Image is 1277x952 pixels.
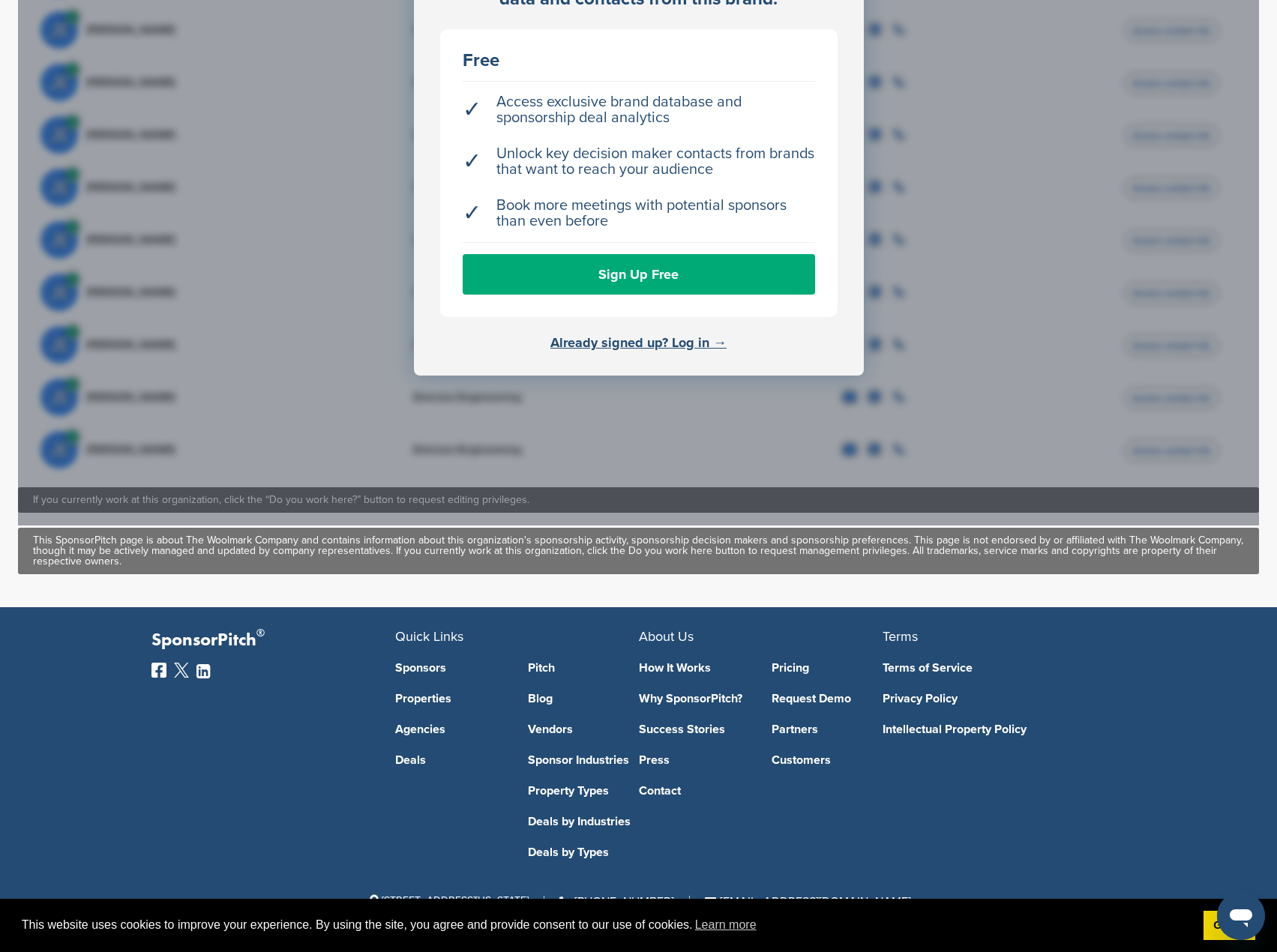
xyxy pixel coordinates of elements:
[883,693,1104,705] a: Privacy Policy
[33,535,1244,567] div: This SponsorPitch page is about The Woolmark Company and contains information about this organiza...
[528,723,639,735] a: Vendors
[883,628,918,645] span: Terms
[528,846,639,858] a: Deals by Types
[772,693,883,705] a: Request Demo
[639,693,750,705] a: Why SponsorPitch?
[395,693,506,705] a: Properties
[528,662,639,674] a: Pitch
[550,334,727,351] a: Already signed up? Log in →
[639,723,750,735] a: Success Stories
[639,785,750,797] a: Contact
[1204,911,1255,941] a: dismiss cookie message
[463,52,815,70] div: Free
[395,662,506,674] a: Sponsors
[528,816,639,828] a: Deals by Industries
[772,723,883,735] a: Partners
[463,254,815,295] a: Sign Up Free
[772,754,883,766] a: Customers
[639,754,750,766] a: Press
[883,723,1104,735] a: Intellectual Property Policy
[528,785,639,797] a: Property Types
[1217,892,1265,940] iframe: Knop om het berichtenvenster te openen
[559,894,674,909] a: [PHONE_NUMBER]
[463,205,481,221] span: ✓
[463,154,481,169] span: ✓
[367,894,529,907] span: [STREET_ADDRESS][US_STATE]
[463,102,481,118] span: ✓
[528,754,639,766] a: Sponsor Industries
[22,914,1192,936] span: This website uses cookies to improve your experience. By using the site, you agree and provide co...
[528,693,639,705] a: Blog
[639,628,694,645] span: About Us
[693,914,759,936] a: learn more about cookies
[705,894,911,909] a: [EMAIL_ADDRESS][DOMAIN_NAME]
[883,662,1104,674] a: Terms of Service
[463,87,815,133] li: Access exclusive brand database and sponsorship deal analytics
[395,723,506,735] a: Agencies
[174,663,189,678] img: Twitter
[151,630,395,651] p: SponsorPitch
[395,628,463,645] span: Quick Links
[395,754,506,766] a: Deals
[639,662,750,674] a: How It Works
[151,663,166,678] img: Facebook
[463,139,815,185] li: Unlock key decision maker contacts from brands that want to reach your audience
[463,190,815,237] li: Book more meetings with potential sponsors than even before
[256,624,265,642] span: ®
[772,662,883,674] a: Pricing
